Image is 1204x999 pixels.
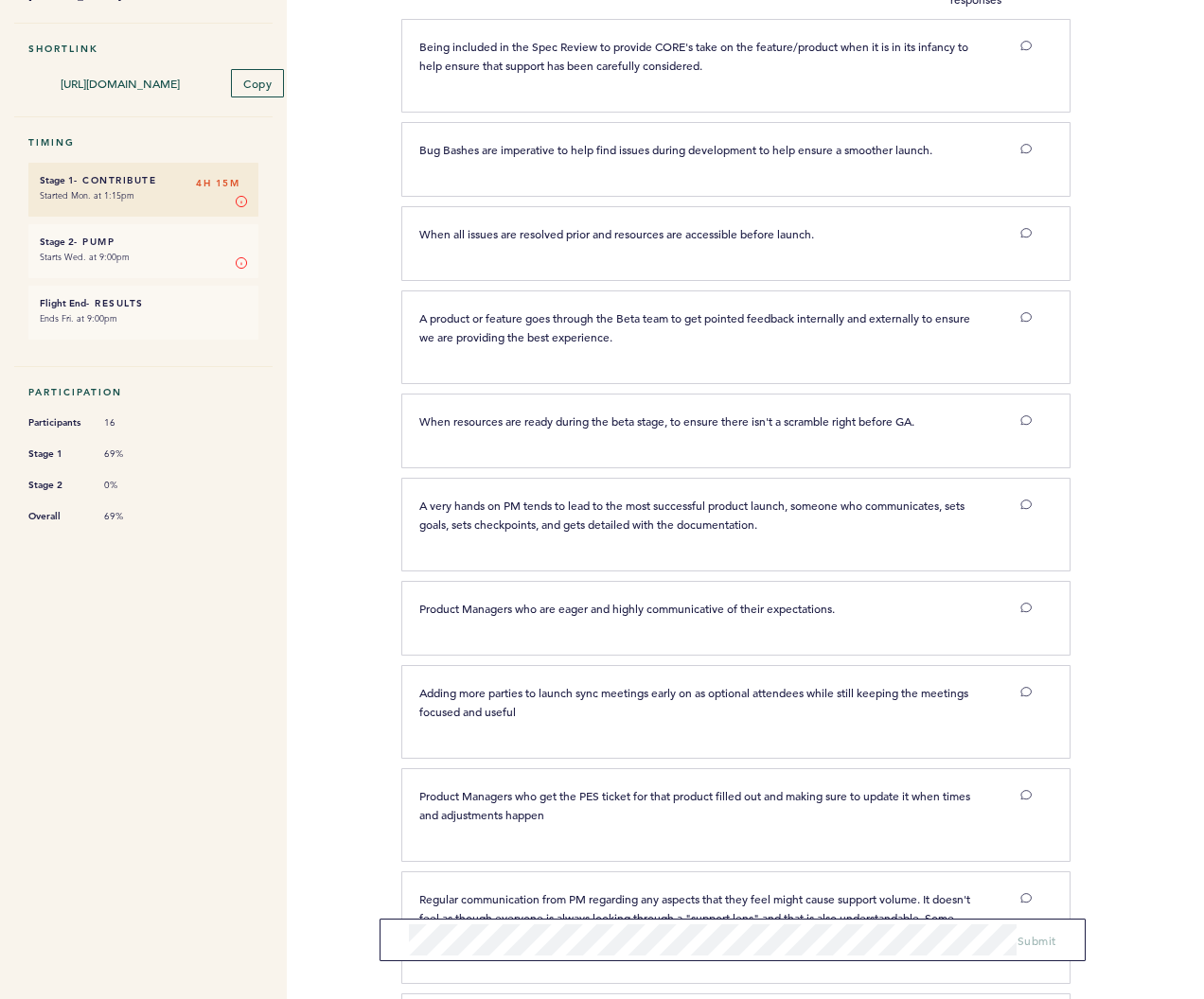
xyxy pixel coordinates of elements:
[28,476,85,495] span: Stage 2
[40,189,134,202] time: Started Mon. at 1:15pm
[419,310,973,344] span: A product or feature goes through the Beta team to get pointed feedback internally and externally...
[40,297,86,309] small: Flight End
[40,174,247,186] h6: - Contribute
[419,685,971,719] span: Adding more parties to launch sync meetings early on as optional attendees while still keeping th...
[40,251,130,263] time: Starts Wed. at 9:00pm
[1018,931,1056,950] button: Submit
[104,416,161,429] span: 16
[40,236,74,248] small: Stage 2
[28,386,258,398] h5: Participation
[28,445,85,464] span: Stage 1
[196,174,239,193] span: 4H 15M
[104,510,161,523] span: 69%
[231,69,284,97] button: Copy
[419,891,973,944] span: Regular communication from PM regarding any aspects that they feel might cause support volume. It...
[28,507,85,526] span: Overall
[419,498,967,532] span: A very hands on PM tends to lead to the most successful product launch, someone who communicates,...
[419,39,971,73] span: Being included in the Spec Review to provide CORE's take on the feature/product when it is in its...
[419,788,973,822] span: Product Managers who get the PES ticket for that product filled out and making sure to update it ...
[40,312,117,324] time: Ends Fri. at 9:00pm
[419,413,914,429] span: When resources are ready during the beta stage, to ensure there isn't a scramble right before GA.
[419,601,835,616] span: Product Managers who are eager and highly communicative of their expectations.
[243,76,272,91] span: Copy
[28,43,258,55] h5: Shortlink
[40,297,247,309] h6: - Results
[104,479,161,492] span: 0%
[40,174,74,186] small: Stage 1
[40,236,247,248] h6: - Pump
[419,226,814,241] span: When all issues are resolved prior and resources are accessible before launch.
[1018,933,1056,948] span: Submit
[28,136,258,149] h5: Timing
[104,447,161,461] span: 69%
[419,142,932,157] span: Bug Bashes are imperative to help find issues during development to help ensure a smoother launch.
[28,413,85,432] span: Participants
